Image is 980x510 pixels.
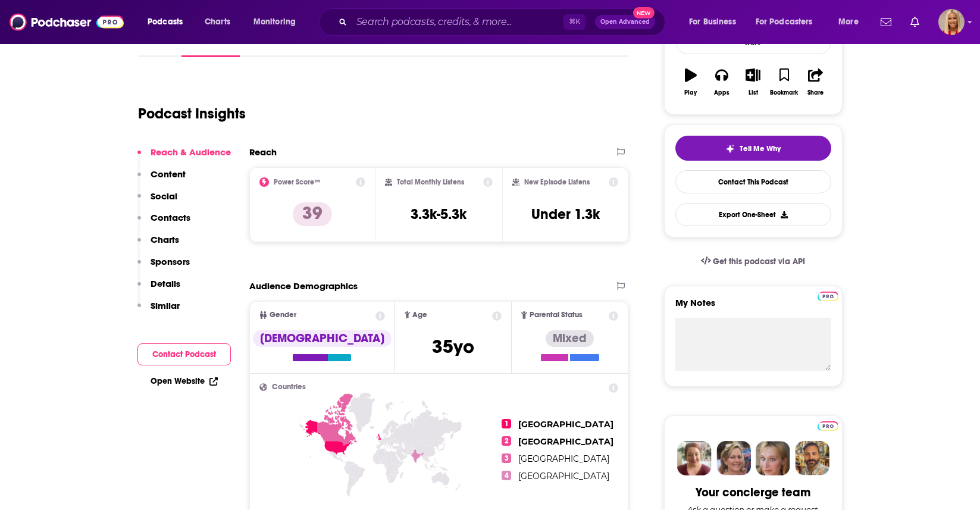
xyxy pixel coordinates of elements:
[737,61,768,104] button: List
[795,441,829,475] img: Jon Profile
[10,11,124,33] img: Podchaser - Follow, Share and Rate Podcasts
[691,247,815,276] a: Get this podcast via API
[432,335,474,358] span: 35 yo
[137,278,180,300] button: Details
[675,170,831,193] a: Contact This Podcast
[675,203,831,226] button: Export One-Sheet
[253,330,392,347] div: [DEMOGRAPHIC_DATA]
[530,311,583,319] span: Parental Status
[749,89,758,96] div: List
[725,144,735,154] img: tell me why sparkle
[151,376,218,386] a: Open Website
[197,12,237,32] a: Charts
[677,441,712,475] img: Sydney Profile
[769,61,800,104] button: Bookmark
[137,234,179,256] button: Charts
[818,421,838,431] img: Podchaser Pro
[756,441,790,475] img: Jules Profile
[800,61,831,104] button: Share
[249,280,358,292] h2: Audience Demographics
[600,19,650,25] span: Open Advanced
[151,146,231,158] p: Reach & Audience
[412,311,427,319] span: Age
[876,12,896,32] a: Show notifications dropdown
[714,89,729,96] div: Apps
[270,311,296,319] span: Gender
[706,61,737,104] button: Apps
[148,14,183,30] span: Podcasts
[330,8,677,36] div: Search podcasts, credits, & more...
[151,234,179,245] p: Charts
[756,14,813,30] span: For Podcasters
[818,292,838,301] img: Podchaser Pro
[938,9,965,35] span: Logged in as KymberleeBolden
[716,441,751,475] img: Barbara Profile
[675,136,831,161] button: tell me why sparkleTell Me Why
[748,12,830,32] button: open menu
[137,343,231,365] button: Contact Podcast
[818,290,838,301] a: Pro website
[137,300,180,322] button: Similar
[713,256,805,267] span: Get this podcast via API
[205,14,230,30] span: Charts
[675,297,831,318] label: My Notes
[633,7,655,18] span: New
[675,61,706,104] button: Play
[696,485,810,500] div: Your concierge team
[502,436,511,446] span: 2
[518,436,613,447] span: [GEOGRAPHIC_DATA]
[524,178,590,186] h2: New Episode Listens
[253,14,296,30] span: Monitoring
[151,300,180,311] p: Similar
[293,202,332,226] p: 39
[151,278,180,289] p: Details
[137,256,190,278] button: Sponsors
[151,212,190,223] p: Contacts
[906,12,924,32] a: Show notifications dropdown
[518,471,609,481] span: [GEOGRAPHIC_DATA]
[137,146,231,168] button: Reach & Audience
[138,105,246,123] h1: Podcast Insights
[938,9,965,35] img: User Profile
[818,420,838,431] a: Pro website
[151,256,190,267] p: Sponsors
[518,453,609,464] span: [GEOGRAPHIC_DATA]
[274,178,320,186] h2: Power Score™
[137,190,177,212] button: Social
[502,419,511,428] span: 1
[740,144,781,154] span: Tell Me Why
[938,9,965,35] button: Show profile menu
[770,89,798,96] div: Bookmark
[830,12,873,32] button: open menu
[397,178,464,186] h2: Total Monthly Listens
[681,12,751,32] button: open menu
[502,471,511,480] span: 4
[531,205,600,223] h3: Under 1.3k
[245,12,311,32] button: open menu
[502,453,511,463] span: 3
[411,205,466,223] h3: 3.3k-5.3k
[689,14,736,30] span: For Business
[137,168,186,190] button: Content
[546,330,594,347] div: Mixed
[563,14,586,30] span: ⌘ K
[518,419,613,430] span: [GEOGRAPHIC_DATA]
[684,89,697,96] div: Play
[595,15,655,29] button: Open AdvancedNew
[838,14,859,30] span: More
[137,212,190,234] button: Contacts
[352,12,563,32] input: Search podcasts, credits, & more...
[151,190,177,202] p: Social
[807,89,824,96] div: Share
[139,12,198,32] button: open menu
[272,383,306,391] span: Countries
[151,168,186,180] p: Content
[249,146,277,158] h2: Reach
